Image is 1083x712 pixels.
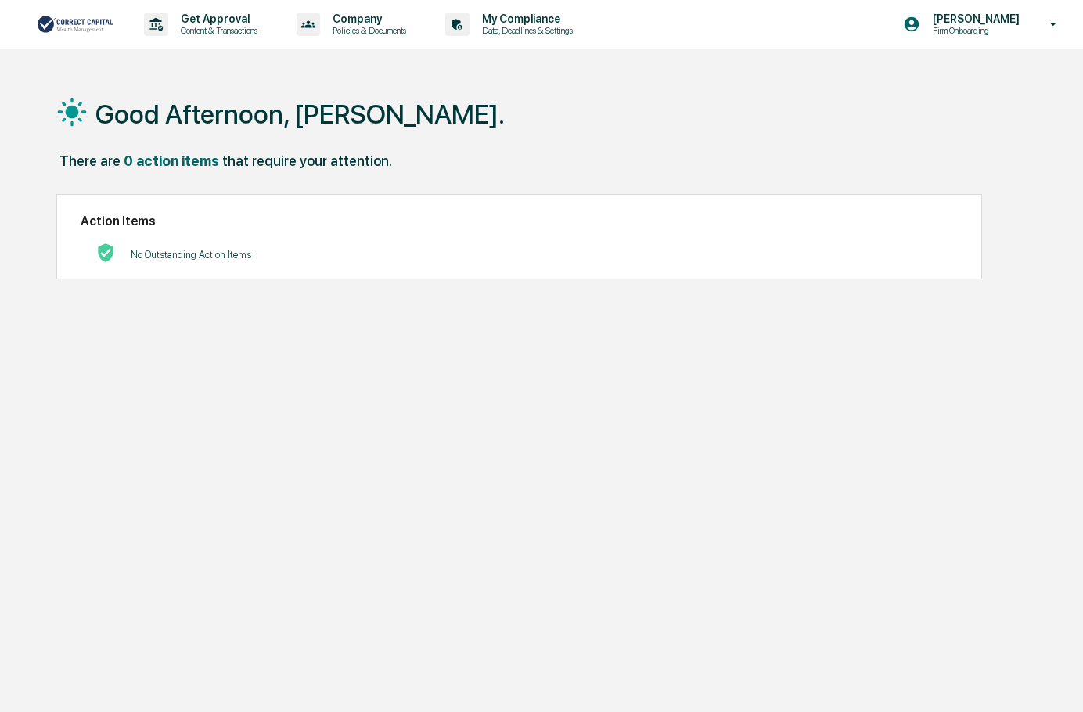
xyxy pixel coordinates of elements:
[81,214,958,228] h2: Action Items
[168,13,265,25] p: Get Approval
[222,153,392,169] div: that require your attention.
[59,153,121,169] div: There are
[96,243,115,262] img: No Actions logo
[470,25,581,36] p: Data, Deadlines & Settings
[38,14,113,34] img: logo
[131,249,251,261] p: No Outstanding Action Items
[920,13,1027,25] p: [PERSON_NAME]
[95,99,505,130] h1: Good Afternoon, [PERSON_NAME].
[320,25,414,36] p: Policies & Documents
[920,25,1027,36] p: Firm Onboarding
[320,13,414,25] p: Company
[124,153,219,169] div: 0 action items
[168,25,265,36] p: Content & Transactions
[470,13,581,25] p: My Compliance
